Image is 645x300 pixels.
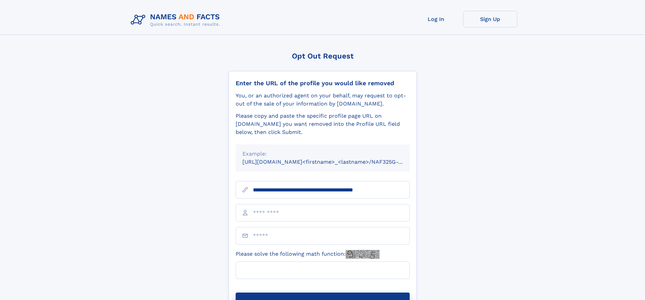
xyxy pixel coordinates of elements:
div: Example: [242,150,403,158]
div: Enter the URL of the profile you would like removed [236,79,410,87]
div: Please copy and paste the specific profile page URL on [DOMAIN_NAME] you want removed into the Pr... [236,112,410,136]
a: Sign Up [463,11,517,27]
img: Logo Names and Facts [128,11,225,29]
div: You, or an authorized agent on your behalf, may request to opt-out of the sale of your informatio... [236,92,410,108]
div: Opt Out Request [229,52,417,60]
small: [URL][DOMAIN_NAME]<firstname>_<lastname>/NAF325G-xxxxxxxx [242,159,423,165]
label: Please solve the following math function: [236,250,380,259]
a: Log In [409,11,463,27]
